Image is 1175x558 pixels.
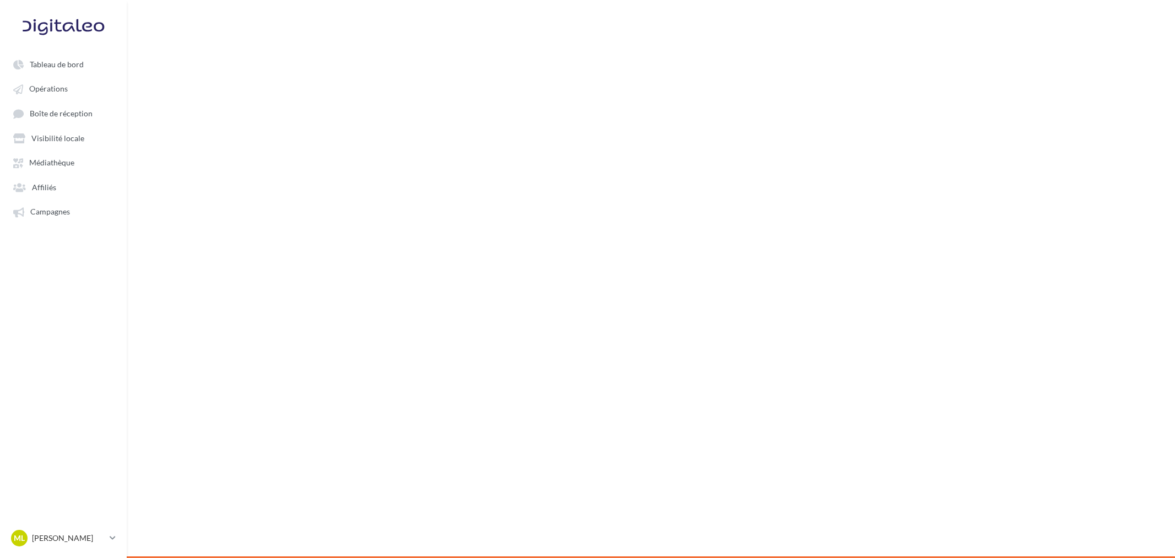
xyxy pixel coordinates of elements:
[32,183,56,192] span: Affiliés
[7,177,120,197] a: Affiliés
[7,103,120,124] a: Boîte de réception
[29,158,74,168] span: Médiathèque
[7,54,120,74] a: Tableau de bord
[30,207,70,217] span: Campagnes
[32,533,105,544] p: [PERSON_NAME]
[14,533,25,544] span: ML
[7,201,120,221] a: Campagnes
[30,60,84,69] span: Tableau de bord
[29,84,68,94] span: Opérations
[7,128,120,148] a: Visibilité locale
[31,133,84,143] span: Visibilité locale
[9,528,118,549] a: ML [PERSON_NAME]
[7,152,120,172] a: Médiathèque
[30,109,93,118] span: Boîte de réception
[7,78,120,98] a: Opérations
